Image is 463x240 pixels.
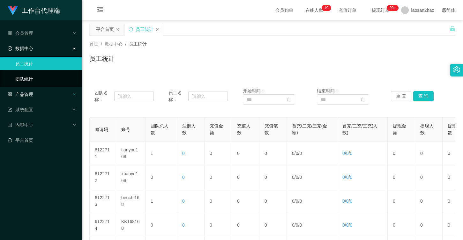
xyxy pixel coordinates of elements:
td: / / [337,213,388,237]
span: 提现金额 [393,123,406,135]
span: 会员管理 [8,31,33,36]
td: xuanyu168 [116,165,146,189]
span: 产品管理 [8,92,33,97]
span: 0 [342,222,345,228]
a: 工作台代理端 [8,8,60,13]
i: 图标: global [442,8,446,12]
span: 0 [292,175,295,180]
span: 0 [296,151,298,156]
i: 图标: appstore-o [8,92,12,97]
td: 6122712 [90,165,116,189]
span: 0 [182,222,185,228]
td: 0 [146,213,177,237]
td: 0 [232,189,259,213]
span: 首页 [89,41,98,47]
span: 0 [342,175,345,180]
td: 0 [232,142,259,165]
button: 查 询 [413,91,434,101]
span: 0 [296,199,298,204]
span: 0 [350,199,352,204]
span: 首充/二充/三充(金额) [292,123,327,135]
span: 0 [299,151,302,156]
span: 开始时间： [243,88,265,93]
td: / / [287,165,337,189]
p: 9 [326,5,329,11]
h1: 工作台代理端 [22,0,60,21]
span: 0 [350,175,352,180]
span: 0 [292,199,295,204]
span: / [101,41,102,47]
span: 数据中心 [105,41,123,47]
span: 0 [299,175,302,180]
span: 团队名称： [94,90,114,103]
span: 账号 [121,127,130,132]
td: 0 [388,213,415,237]
td: 0 [259,189,287,213]
td: tianyou168 [116,142,146,165]
h1: 员工统计 [89,54,115,63]
span: 0 [299,222,302,228]
span: 邀请码 [95,127,108,132]
span: 团队总人数 [151,123,168,135]
span: 充值人数 [237,123,250,135]
span: 0 [299,199,302,204]
span: 0 [296,175,298,180]
span: 提现笔数 [448,123,461,135]
td: / / [287,213,337,237]
td: 0 [415,165,443,189]
td: 0 [232,165,259,189]
i: 图标: calendar [361,97,365,102]
span: 数据中心 [8,46,33,51]
span: 系统配置 [8,107,33,112]
td: 1 [146,189,177,213]
i: 图标: form [8,107,12,112]
span: 0 [350,151,352,156]
td: 0 [205,213,232,237]
td: 0 [259,142,287,165]
td: / / [287,189,337,213]
td: 6122714 [90,213,116,237]
td: 0 [259,165,287,189]
span: 0 [182,199,185,204]
span: 员工统计 [129,41,147,47]
i: 图标: setting [453,66,460,73]
td: 0 [415,142,443,165]
i: 图标: close [155,28,159,32]
span: 在线人数 [302,8,326,12]
i: 图标: profile [8,123,12,127]
td: 0 [388,142,415,165]
span: 0 [346,199,349,204]
td: 6122711 [90,142,116,165]
i: 图标: close [116,28,120,32]
a: 图标: dashboard平台首页 [8,134,77,147]
span: 充值金额 [210,123,223,135]
td: 0 [415,189,443,213]
td: 0 [415,213,443,237]
td: 0 [205,142,232,165]
span: 提现订单 [369,8,393,12]
td: 1 [146,142,177,165]
td: 0 [205,189,232,213]
td: benchi168 [116,189,146,213]
div: 平台首页 [96,23,114,35]
i: 图标: sync [129,27,133,32]
td: / / [287,142,337,165]
i: 图标: calendar [287,97,291,102]
span: 0 [296,222,298,228]
span: 充值订单 [335,8,360,12]
td: / / [337,142,388,165]
td: 0 [388,165,415,189]
span: / [125,41,126,47]
sup: 19 [322,5,331,11]
i: 图标: check-circle-o [8,46,12,51]
i: 图标: unlock [450,26,455,32]
td: 0 [388,189,415,213]
span: 0 [346,222,349,228]
td: 0 [232,213,259,237]
span: 首充/二充/三充(人数) [342,123,377,135]
td: 0 [146,165,177,189]
input: 请输入 [114,91,154,101]
span: 0 [182,175,185,180]
td: / / [337,165,388,189]
td: 0 [205,165,232,189]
